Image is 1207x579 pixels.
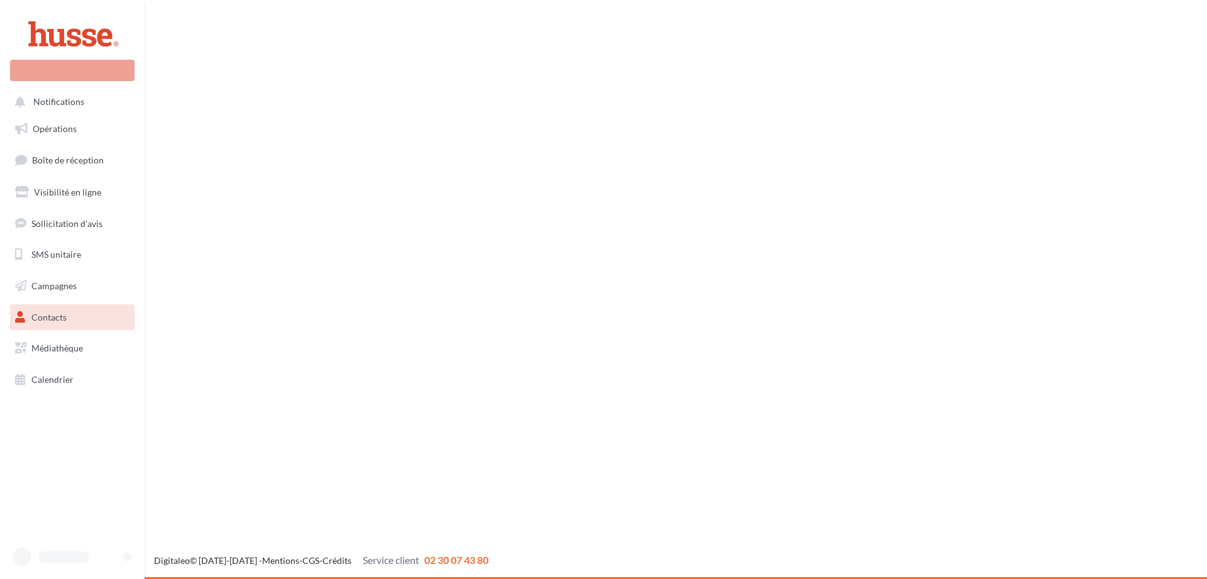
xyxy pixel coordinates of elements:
[31,374,74,385] span: Calendrier
[31,312,67,323] span: Contacts
[8,367,137,393] a: Calendrier
[34,187,101,197] span: Visibilité en ligne
[8,179,137,206] a: Visibilité en ligne
[31,249,81,260] span: SMS unitaire
[10,60,135,81] div: Nouvelle campagne
[8,304,137,331] a: Contacts
[31,280,77,291] span: Campagnes
[31,343,83,353] span: Médiathèque
[8,241,137,268] a: SMS unitaire
[363,554,419,566] span: Service client
[302,555,319,566] a: CGS
[8,116,137,142] a: Opérations
[154,555,190,566] a: Digitaleo
[33,97,84,108] span: Notifications
[424,554,488,566] span: 02 30 07 43 80
[154,555,488,566] span: © [DATE]-[DATE] - - -
[8,211,137,237] a: Sollicitation d'avis
[33,123,77,134] span: Opérations
[31,218,102,228] span: Sollicitation d'avis
[322,555,351,566] a: Crédits
[262,555,299,566] a: Mentions
[32,155,104,165] span: Boîte de réception
[8,146,137,174] a: Boîte de réception
[8,273,137,299] a: Campagnes
[8,335,137,361] a: Médiathèque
